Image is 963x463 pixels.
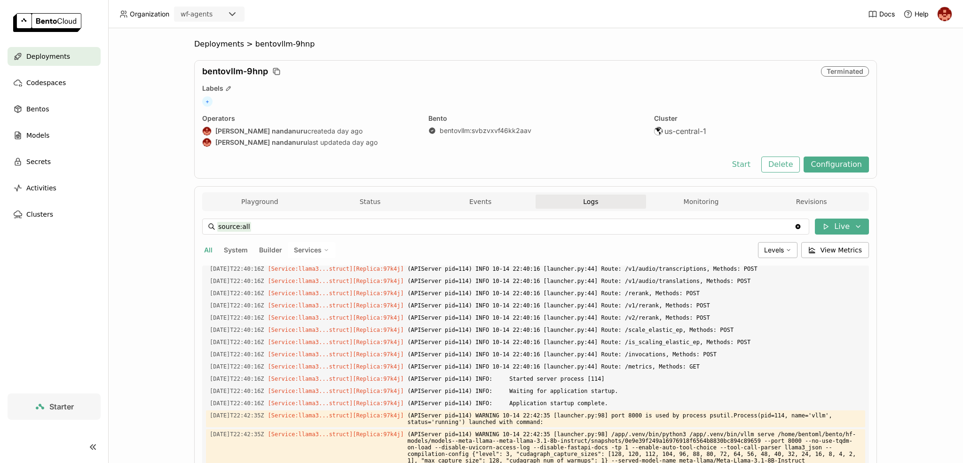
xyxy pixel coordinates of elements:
[268,388,353,394] span: [Service:llama3...struct]
[210,337,264,347] span: 2025-10-14T22:40:16.122Z
[408,276,861,286] span: (APIServer pid=114) INFO 10-14 22:40:16 [launcher.py:44] Route: /v1/audio/translations, Methods: ...
[794,223,802,230] svg: Clear value
[268,376,353,382] span: [Service:llama3...struct]
[210,300,264,311] span: 2025-10-14T22:40:16.122Z
[268,314,353,321] span: [Service:llama3...struct]
[255,39,315,49] span: bentovllm-9hnp
[294,246,322,254] span: Services
[815,219,869,235] button: Live
[257,244,284,256] button: Builder
[213,10,214,19] input: Selected wf-agents.
[204,246,213,254] span: All
[210,374,264,384] span: 2025-10-14T22:40:16.213Z
[353,339,403,345] span: [Replica:97k4j]
[222,244,250,256] button: System
[202,126,417,136] div: created
[288,242,335,258] div: Services
[210,398,264,408] span: 2025-10-14T22:40:16.524Z
[408,349,861,360] span: (APIServer pid=114) INFO 10-14 22:40:16 [launcher.py:44] Route: /invocations, Methods: POST
[353,290,403,297] span: [Replica:97k4j]
[425,195,536,209] button: Events
[268,412,353,419] span: [Service:llama3...struct]
[8,205,101,224] a: Clusters
[181,9,213,19] div: wf-agents
[268,339,353,345] span: [Service:llama3...struct]
[408,398,861,408] span: (APIServer pid=114) INFO: Application startup complete.
[210,429,264,439] span: 2025-10-14T22:42:35.280Z
[203,127,211,135] img: prasanth nandanuru
[664,126,706,136] span: us-central-1
[353,376,403,382] span: [Replica:97k4j]
[202,244,214,256] button: All
[26,209,53,220] span: Clusters
[654,114,869,123] div: Cluster
[868,9,895,19] a: Docs
[315,195,426,209] button: Status
[130,10,169,18] span: Organization
[268,431,353,438] span: [Service:llama3...struct]
[408,361,861,372] span: (APIServer pid=114) INFO 10-14 22:40:16 [launcher.py:44] Route: /metrics, Methods: GET
[8,126,101,145] a: Models
[347,138,378,147] span: a day ago
[758,242,797,258] div: Levels
[210,325,264,335] span: 2025-10-14T22:40:16.122Z
[353,266,403,272] span: [Replica:97k4j]
[353,431,403,438] span: [Replica:97k4j]
[13,13,81,32] img: logo
[408,386,861,396] span: (APIServer pid=114) INFO: Waiting for application startup.
[583,197,598,206] span: Logs
[8,47,101,66] a: Deployments
[210,264,264,274] span: 2025-10-14T22:40:16.122Z
[332,127,363,135] span: a day ago
[202,138,417,147] div: last updated
[268,400,353,407] span: [Service:llama3...struct]
[408,325,861,335] span: (APIServer pid=114) INFO 10-14 22:40:16 [launcher.py:44] Route: /scale_elastic_ep, Methods: POST
[428,114,643,123] div: Bento
[821,245,862,255] span: View Metrics
[804,157,869,173] button: Configuration
[353,388,403,394] span: [Replica:97k4j]
[353,412,403,419] span: [Replica:97k4j]
[408,410,861,427] span: (APIServer pid=114) WARNING 10-14 22:42:35 [launcher.py:98] port 8000 is used by process psutil.P...
[215,138,308,147] strong: [PERSON_NAME] nandanuru
[217,219,794,234] input: Search
[646,195,757,209] button: Monitoring
[268,327,353,333] span: [Service:llama3...struct]
[8,100,101,118] a: Bentos
[353,278,403,284] span: [Replica:97k4j]
[210,276,264,286] span: 2025-10-14T22:40:16.122Z
[353,302,403,309] span: [Replica:97k4j]
[210,361,264,372] span: 2025-10-14T22:40:16.122Z
[268,363,353,370] span: [Service:llama3...struct]
[215,127,308,135] strong: [PERSON_NAME] nandanuru
[210,386,264,396] span: 2025-10-14T22:40:16.213Z
[8,393,101,420] a: Starter
[353,314,403,321] span: [Replica:97k4j]
[821,66,869,77] div: Terminated
[202,96,213,107] span: +
[353,351,403,358] span: [Replica:97k4j]
[8,73,101,92] a: Codespaces
[408,337,861,347] span: (APIServer pid=114) INFO 10-14 22:40:16 [launcher.py:44] Route: /is_scaling_elastic_ep, Methods: ...
[408,300,861,311] span: (APIServer pid=114) INFO 10-14 22:40:16 [launcher.py:44] Route: /v1/rerank, Methods: POST
[26,156,51,167] span: Secrets
[26,51,70,62] span: Deployments
[761,157,800,173] button: Delete
[408,374,861,384] span: (APIServer pid=114) INFO: Started server process [114]
[202,66,268,77] span: bentovllm-9hnp
[26,77,66,88] span: Codespaces
[801,242,869,258] button: View Metrics
[440,126,531,135] a: bentovllm:svbzvxvf46kk2aav
[194,39,244,49] span: Deployments
[210,349,264,360] span: 2025-10-14T22:40:16.122Z
[202,84,869,93] div: Labels
[353,400,403,407] span: [Replica:97k4j]
[756,195,867,209] button: Revisions
[268,290,353,297] span: [Service:llama3...struct]
[268,278,353,284] span: [Service:llama3...struct]
[764,246,784,254] span: Levels
[244,39,255,49] span: >
[8,152,101,171] a: Secrets
[259,246,282,254] span: Builder
[202,114,417,123] div: Operators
